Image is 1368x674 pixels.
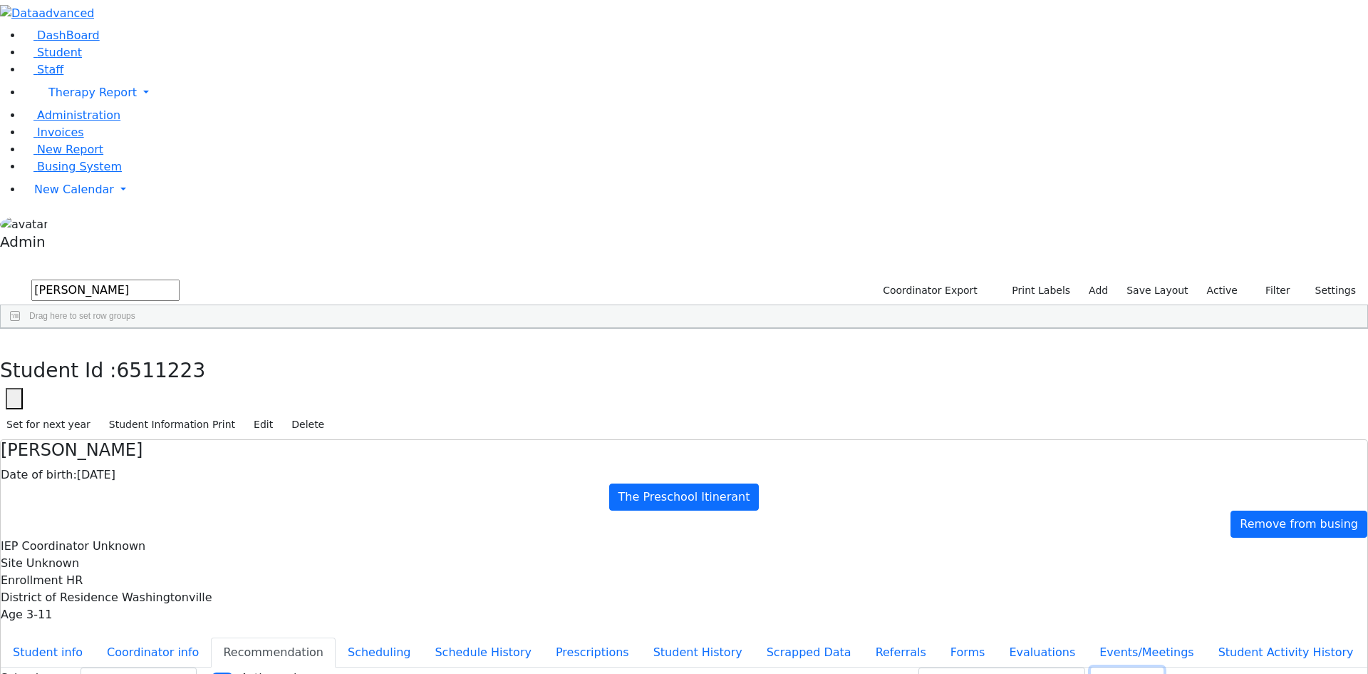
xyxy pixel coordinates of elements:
a: Staff [23,63,63,76]
button: Student info [1,638,95,668]
span: Unknown [26,556,79,570]
button: Scheduling [336,638,423,668]
a: Student [23,46,82,59]
span: Washingtonville [122,591,212,604]
a: Therapy Report [23,78,1368,107]
label: Active [1201,280,1244,302]
label: Enrollment [1,572,63,589]
input: Search [31,280,180,301]
a: Remove from busing [1230,511,1367,538]
button: Referrals [864,638,938,668]
div: [DATE] [1,466,1367,484]
button: Delete [285,414,331,436]
button: Evaluations [997,638,1087,668]
span: 6511223 [117,359,206,382]
h4: [PERSON_NAME] [1,440,1367,461]
span: Therapy Report [48,86,137,99]
button: Scrapped Data [755,638,864,668]
span: Invoices [37,126,84,139]
button: Save Layout [1120,280,1194,302]
span: Unknown [93,539,145,553]
button: Recommendation [211,638,336,668]
label: District of Residence [1,589,118,606]
button: Coordinator Export [874,280,984,302]
a: Administration [23,108,120,122]
span: Remove from busing [1240,517,1358,531]
span: Staff [37,63,63,76]
button: Forms [938,638,997,668]
span: New Calendar [34,183,114,196]
button: Coordinator info [95,638,211,668]
label: Date of birth: [1,466,77,484]
span: Student [37,46,82,59]
button: Settings [1297,280,1362,302]
span: Drag here to set row groups [29,311,135,321]
span: HR [66,573,83,587]
span: New Report [37,143,103,156]
a: DashBoard [23,29,100,42]
span: Busing System [37,160,122,173]
button: Prescriptions [544,638,641,668]
button: Student Information Print [103,414,242,436]
button: Print Labels [995,280,1077,302]
button: Student History [641,638,755,668]
label: Age [1,606,23,623]
label: Site [1,555,23,572]
a: The Preschool Itinerant [609,484,760,511]
button: Edit [247,414,279,436]
a: New Report [23,143,103,156]
span: DashBoard [37,29,100,42]
button: Schedule History [423,638,544,668]
a: Add [1082,280,1114,302]
a: New Calendar [23,175,1368,204]
button: Filter [1247,280,1297,302]
label: IEP Coordinator [1,538,89,555]
a: Busing System [23,160,122,173]
button: Student Activity History [1206,638,1366,668]
button: Events/Meetings [1087,638,1206,668]
span: 3-11 [26,608,52,621]
a: Invoices [23,126,84,139]
span: Administration [37,108,120,122]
